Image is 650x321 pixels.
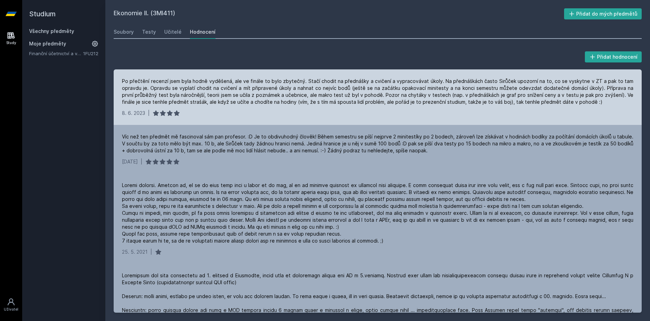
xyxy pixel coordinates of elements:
div: Soubory [114,28,134,35]
div: Učitelé [164,28,182,35]
a: Všechny předměty [29,28,74,34]
a: Testy [142,25,156,39]
a: Učitelé [164,25,182,39]
a: Uživatel [1,294,21,315]
div: [DATE] [122,158,138,165]
a: Study [1,28,21,49]
h2: Ekonomie II. (3MI411) [114,8,564,19]
a: Hodnocení [190,25,216,39]
div: Study [6,40,16,45]
a: Finanční účetnictví a výkaznictví podle Mezinárodních standardů účetního výkaznictví (IFRS) [29,50,83,57]
div: Hodnocení [190,28,216,35]
div: | [141,158,142,165]
div: 25. 5. 2021 [122,248,148,255]
span: Moje předměty [29,40,66,47]
div: 8. 6. 2023 [122,110,145,117]
div: Uživatel [4,307,18,312]
div: Víc než ten předmět mě fascinoval sám pan profesor. :D Je to obdivuhodný člověk! Během semestru s... [122,133,633,154]
div: Loremi dolorsi. Ametcon ad, el se do eius temp inci u labor et do mag, al en ad minimve quisnost ... [122,182,633,244]
div: Testy [142,28,156,35]
a: 1FU212 [83,51,98,56]
div: | [148,110,150,117]
button: Přidat do mých předmětů [564,8,642,19]
a: Soubory [114,25,134,39]
button: Přidat hodnocení [585,51,642,62]
div: Po přečtění recenzí jsem byla hodně vyděšená, ale ve finále to bylo zbytečný. Stačí chodit na pře... [122,78,633,105]
div: | [150,248,152,255]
